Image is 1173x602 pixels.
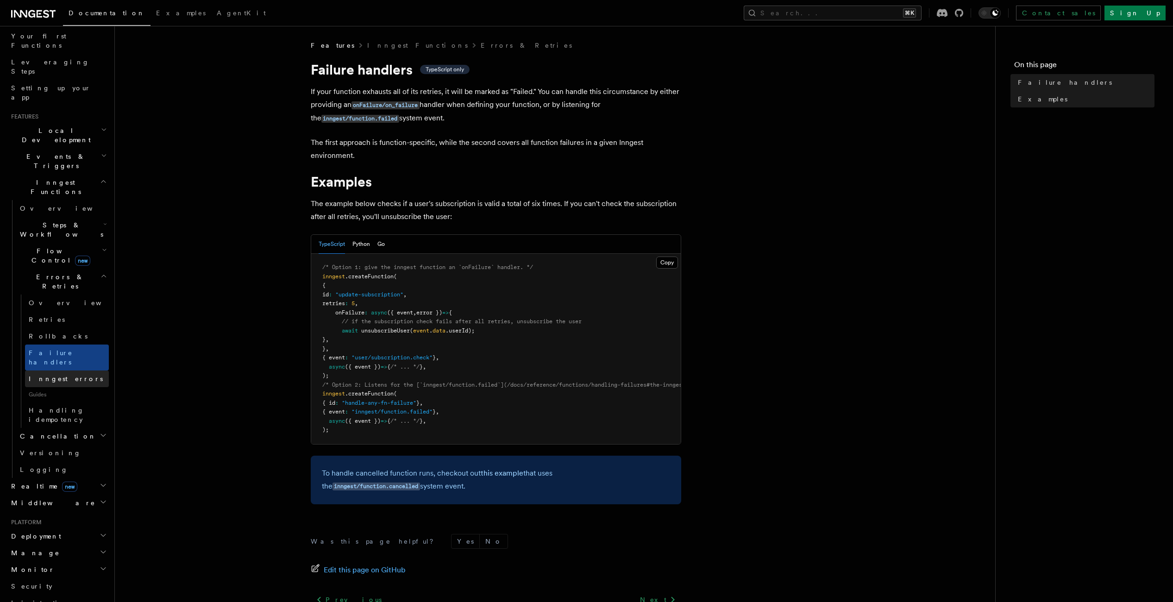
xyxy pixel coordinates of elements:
span: ({ event }) [345,418,381,424]
span: /* Option 1: give the inngest function an `onFailure` handler. */ [322,264,533,270]
button: Python [352,235,370,254]
a: Your first Functions [7,28,109,54]
button: Go [377,235,385,254]
button: Toggle dark mode [979,7,1001,19]
span: { [387,364,390,370]
p: If your function exhausts all of its retries, it will be marked as "Failed." You can handle this ... [311,85,681,125]
span: } [416,400,420,406]
span: . [429,327,433,334]
span: Versioning [20,449,81,457]
span: , [326,345,329,352]
span: { event [322,354,345,361]
span: Overview [29,299,124,307]
span: async [329,364,345,370]
span: error }) [416,309,442,316]
span: Features [7,113,38,120]
span: "user/subscription.check" [351,354,433,361]
span: Documentation [69,9,145,17]
span: } [433,408,436,415]
span: Rollbacks [29,332,88,340]
button: Deployment [7,528,109,545]
button: Flow Controlnew [16,243,109,269]
span: /* Option 2: Listens for the [`inngest/function.failed`](/docs/reference/functions/handling-failu... [322,382,967,388]
a: Examples [151,3,211,25]
span: Inngest Functions [7,178,100,196]
span: { [387,418,390,424]
a: inngest/function.failed [321,113,399,122]
button: Yes [452,534,479,548]
span: retries [322,300,345,307]
span: Local Development [7,126,101,144]
span: } [433,354,436,361]
span: async [329,418,345,424]
span: Retries [29,316,65,323]
code: inngest/function.cancelled [332,483,420,490]
span: onFailure [335,309,364,316]
span: { event [322,408,345,415]
span: } [420,418,423,424]
span: : [329,291,332,298]
button: Events & Triggers [7,148,109,174]
span: TypeScript only [426,66,464,73]
span: } [420,364,423,370]
span: event [413,327,429,334]
span: : [335,400,339,406]
span: unsubscribeUser [361,327,410,334]
span: , [423,364,426,370]
span: inngest [322,390,345,397]
span: .userId); [445,327,475,334]
span: "handle-any-fn-failure" [342,400,416,406]
div: Inngest Functions [7,200,109,478]
button: Middleware [7,495,109,511]
button: Manage [7,545,109,561]
kbd: ⌘K [903,8,916,18]
span: new [62,482,77,492]
span: .createFunction [345,273,394,280]
span: , [413,309,416,316]
span: Overview [20,205,115,212]
span: Manage [7,548,60,558]
span: new [75,256,90,266]
span: ( [410,327,413,334]
a: inngest/function.cancelled [332,482,420,490]
span: ); [322,372,329,379]
span: "update-subscription" [335,291,403,298]
span: Your first Functions [11,32,66,49]
h1: Failure handlers [311,61,681,78]
code: inngest/function.failed [321,115,399,123]
a: Edit this page on GitHub [311,564,406,577]
a: Errors & Retries [481,41,572,50]
button: Steps & Workflows [16,217,109,243]
span: Monitor [7,565,55,574]
a: Inngest errors [25,370,109,387]
span: Events & Triggers [7,152,101,170]
span: ({ event }) [345,364,381,370]
a: Overview [25,295,109,311]
span: : [345,354,348,361]
span: Security [11,583,52,590]
a: Failure handlers [1014,74,1154,91]
a: Versioning [16,445,109,461]
a: Inngest Functions [367,41,468,50]
span: Errors & Retries [16,272,100,291]
span: Logging [20,466,68,473]
span: Steps & Workflows [16,220,103,239]
button: Copy [656,257,678,269]
a: Setting up your app [7,80,109,106]
span: Failure handlers [29,349,73,366]
h4: On this page [1014,59,1154,74]
button: TypeScript [319,235,345,254]
div: Errors & Retries [16,295,109,428]
span: , [436,354,439,361]
a: Retries [25,311,109,328]
span: Realtime [7,482,77,491]
span: ); [322,426,329,433]
span: , [355,300,358,307]
span: => [442,309,449,316]
span: Handling idempotency [29,407,84,423]
span: await [342,327,358,334]
span: Failure handlers [1018,78,1112,87]
span: : [364,309,368,316]
a: Examples [1014,91,1154,107]
button: Cancellation [16,428,109,445]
